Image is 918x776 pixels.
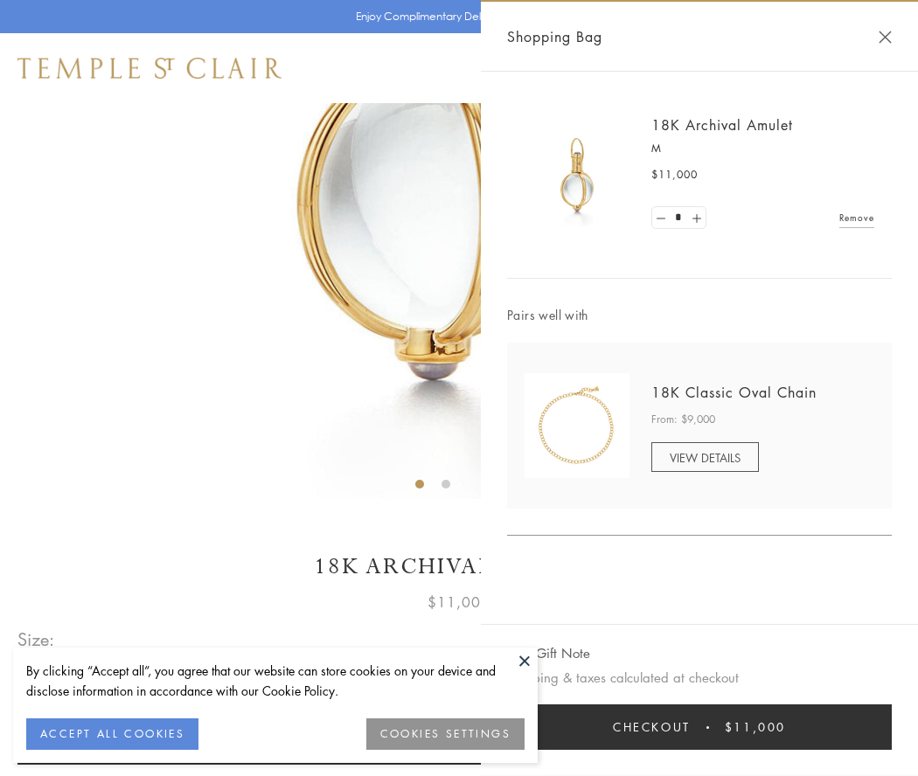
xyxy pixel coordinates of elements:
[525,373,629,478] img: N88865-OV18
[26,661,525,701] div: By clicking “Accept all”, you agree that our website can store cookies on your device and disclos...
[687,207,705,229] a: Set quantity to 2
[26,718,198,750] button: ACCEPT ALL COOKIES
[507,305,892,325] span: Pairs well with
[507,704,892,750] button: Checkout $11,000
[525,122,629,227] img: 18K Archival Amulet
[652,207,670,229] a: Set quantity to 0
[17,625,56,654] span: Size:
[17,58,282,79] img: Temple St. Clair
[651,383,817,402] a: 18K Classic Oval Chain
[651,115,793,135] a: 18K Archival Amulet
[651,166,698,184] span: $11,000
[428,591,490,613] span: $11,000
[651,140,874,157] p: M
[613,717,691,737] span: Checkout
[507,25,602,48] span: Shopping Bag
[651,411,715,428] span: From: $9,000
[356,8,554,25] p: Enjoy Complimentary Delivery & Returns
[839,208,874,227] a: Remove
[507,642,590,664] button: Add Gift Note
[507,667,892,689] p: Shipping & taxes calculated at checkout
[651,442,759,472] a: VIEW DETAILS
[725,717,786,737] span: $11,000
[17,551,901,582] h1: 18K Archival Amulet
[670,449,741,466] span: VIEW DETAILS
[366,718,525,750] button: COOKIES SETTINGS
[879,31,892,44] button: Close Shopping Bag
